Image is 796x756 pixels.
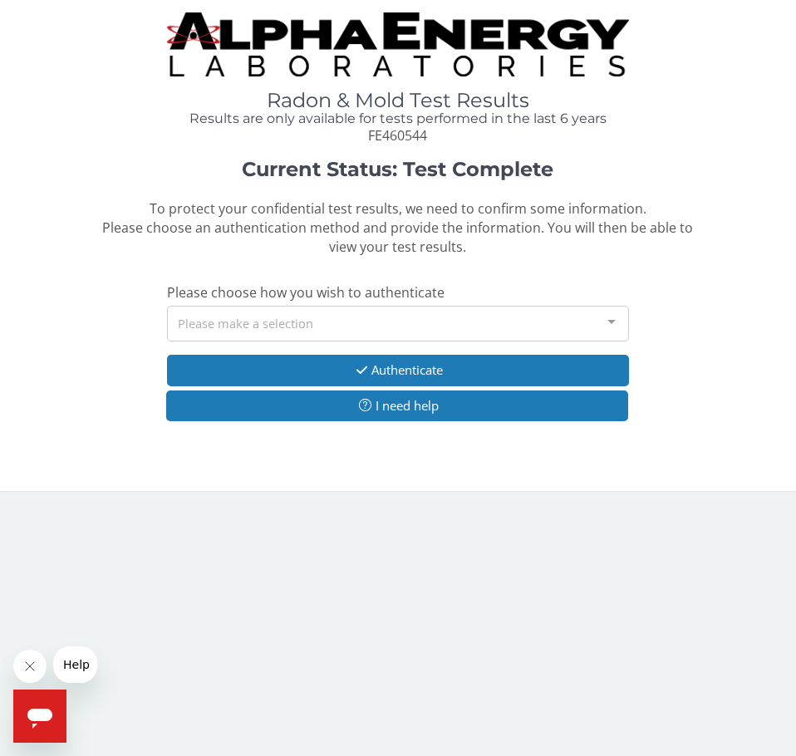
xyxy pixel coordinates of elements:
iframe: Close message [13,650,47,683]
button: I need help [166,390,629,421]
iframe: Button to launch messaging window [13,690,66,743]
span: Please make a selection [178,313,313,332]
h4: Results are only available for tests performed in the last 6 years [167,111,630,126]
h1: Radon & Mold Test Results [167,90,630,111]
strong: Current Status: Test Complete [242,157,553,181]
span: FE460544 [368,126,427,145]
img: TightCrop.jpg [167,12,630,76]
button: Authenticate [167,355,630,385]
span: Please choose how you wish to authenticate [167,283,445,302]
iframe: Message from company [53,646,97,683]
span: To protect your confidential test results, we need to confirm some information. Please choose an ... [102,199,693,256]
